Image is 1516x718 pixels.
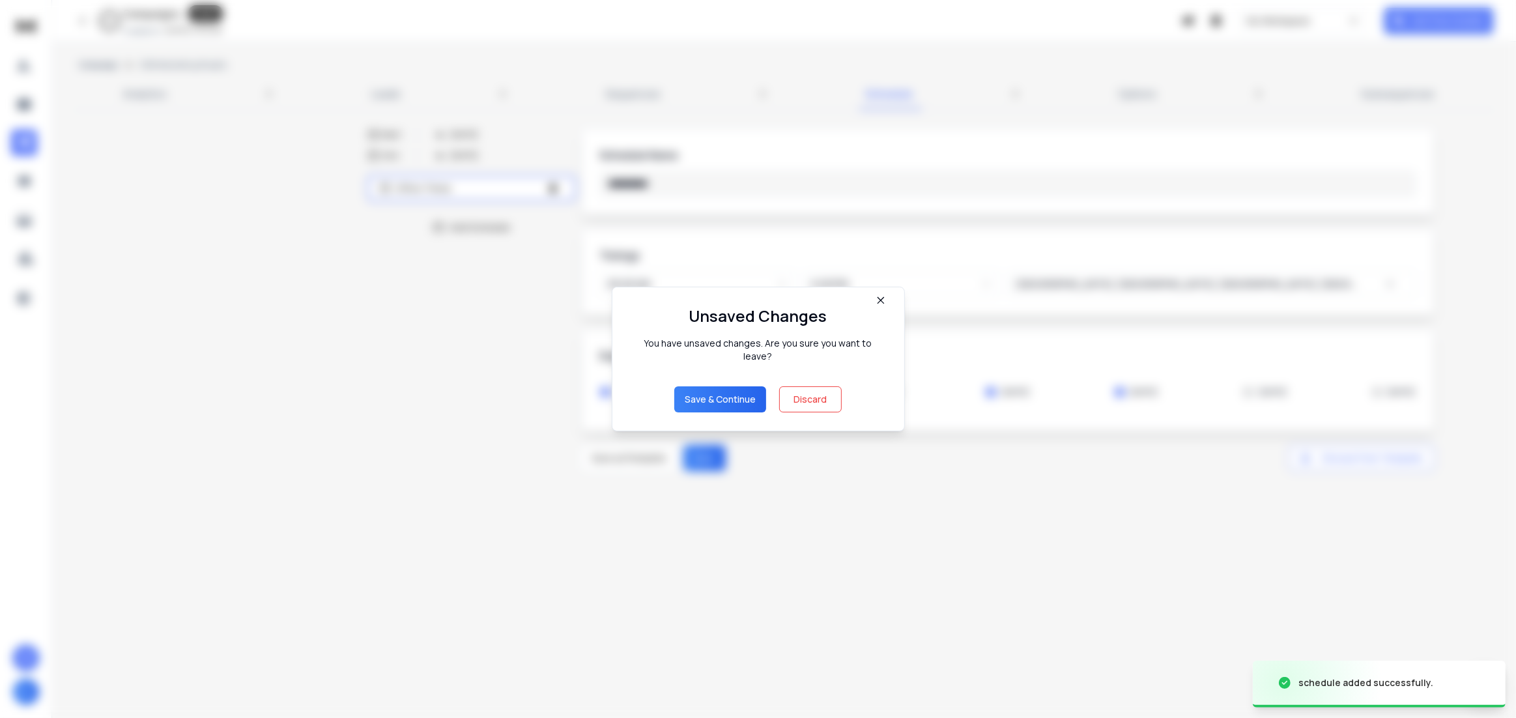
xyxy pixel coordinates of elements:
div: You have unsaved changes. Are you sure you want to leave? [631,337,886,363]
button: Discard [779,386,842,412]
h1: Unsaved Changes [689,306,827,326]
div: schedule added successfully. [1298,676,1433,689]
button: Save & Continue [674,386,766,412]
